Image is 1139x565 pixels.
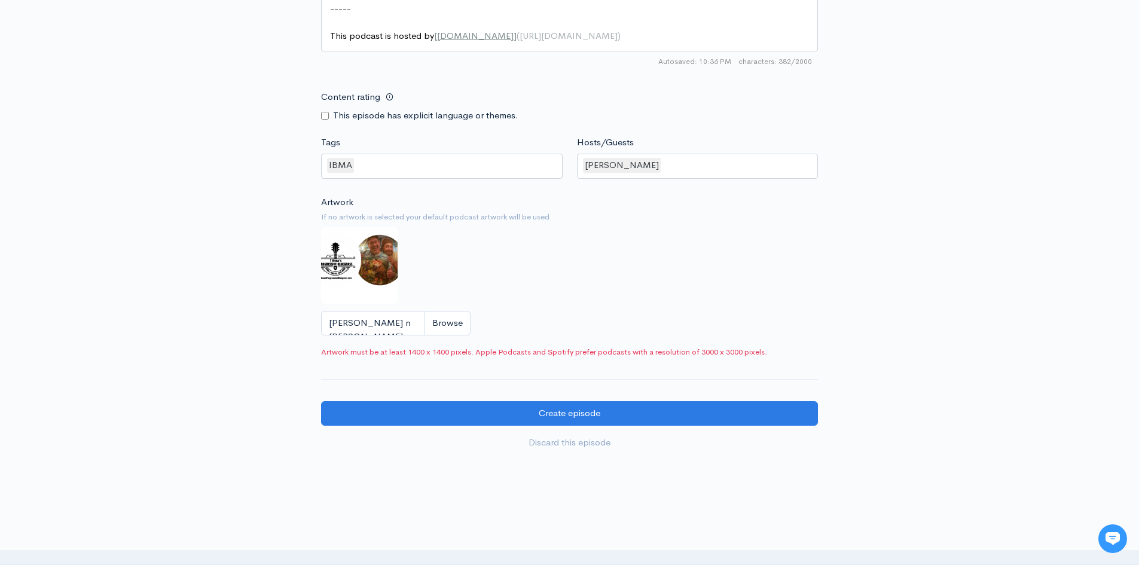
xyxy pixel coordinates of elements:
span: ) [618,30,621,41]
small: If no artwork is selected your default podcast artwork will be used [321,211,818,223]
label: Artwork [321,196,353,209]
p: Find an answer quickly [7,139,232,154]
span: [URL][DOMAIN_NAME] [520,30,618,41]
span: New conversation [77,99,143,109]
label: Hosts/Guests [577,136,634,149]
div: [PERSON_NAME] [583,158,661,173]
input: Search articles [26,159,222,183]
span: ( [517,30,520,41]
div: IBMA [327,158,354,173]
span: Artwork must be at least 1400 x 1400 pixels. Apple Podcasts and Spotify prefer podcasts with a re... [321,346,818,358]
label: Content rating [321,85,380,109]
input: Create episode [321,401,818,426]
iframe: gist-messenger-bubble-iframe [1098,524,1127,553]
span: [DOMAIN_NAME] [437,30,514,41]
a: Discard this episode [321,430,818,455]
span: [ [434,30,437,41]
span: 382/2000 [738,56,812,67]
span: ] [514,30,517,41]
label: This episode has explicit language or themes. [333,109,518,123]
span: This podcast is hosted by [330,30,621,41]
span: ----- [330,3,351,14]
button: New conversation [10,91,230,117]
label: Tags [321,136,340,149]
span: Autosaved: 10:36 PM [658,56,731,67]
